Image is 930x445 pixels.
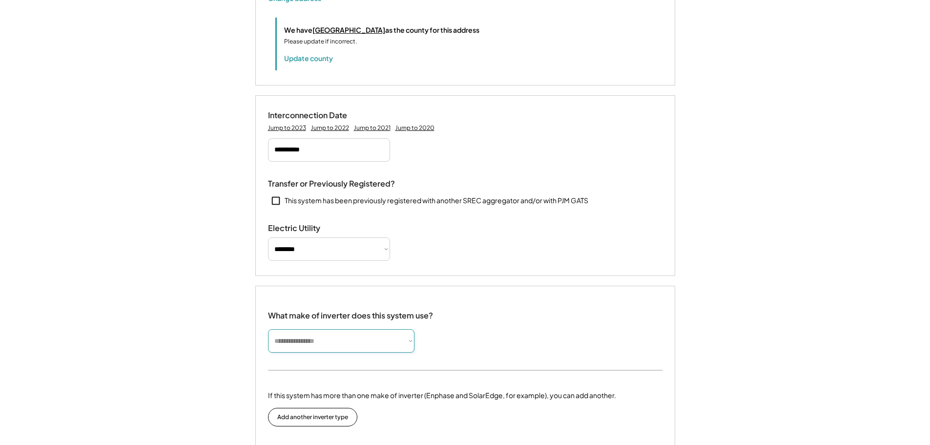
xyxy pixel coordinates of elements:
[284,53,333,63] button: Update county
[268,223,366,233] div: Electric Utility
[268,301,433,323] div: What make of inverter does this system use?
[311,124,349,132] div: Jump to 2022
[268,408,357,426] button: Add another inverter type
[312,25,385,34] u: [GEOGRAPHIC_DATA]
[268,390,616,401] div: If this system has more than one make of inverter (Enphase and SolarEdge, for example), you can a...
[395,124,434,132] div: Jump to 2020
[285,196,588,206] div: This system has been previously registered with another SREC aggregator and/or with PJM GATS
[268,110,366,121] div: Interconnection Date
[284,37,357,46] div: Please update if incorrect.
[284,25,479,35] div: We have as the county for this address
[354,124,391,132] div: Jump to 2021
[268,124,306,132] div: Jump to 2023
[268,179,395,189] div: Transfer or Previously Registered?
